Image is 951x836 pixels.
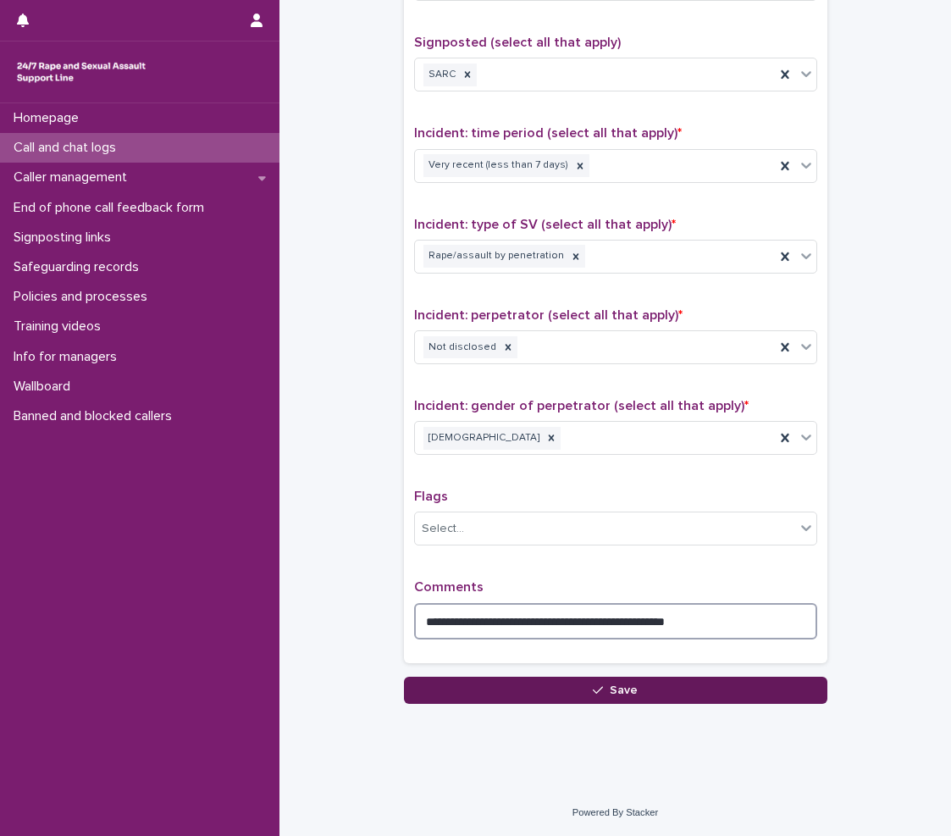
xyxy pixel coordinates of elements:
[7,169,141,185] p: Caller management
[7,349,130,365] p: Info for managers
[7,379,84,395] p: Wallboard
[572,807,658,817] a: Powered By Stacker
[414,126,682,140] span: Incident: time period (select all that apply)
[14,55,149,89] img: rhQMoQhaT3yELyF149Cw
[7,408,185,424] p: Banned and blocked callers
[414,308,683,322] span: Incident: perpetrator (select all that apply)
[414,580,484,594] span: Comments
[422,520,464,538] div: Select...
[7,110,92,126] p: Homepage
[414,36,621,49] span: Signposted (select all that apply)
[404,677,827,704] button: Save
[7,140,130,156] p: Call and chat logs
[7,200,218,216] p: End of phone call feedback form
[423,427,542,450] div: [DEMOGRAPHIC_DATA]
[7,259,152,275] p: Safeguarding records
[610,684,638,696] span: Save
[7,289,161,305] p: Policies and processes
[414,218,676,231] span: Incident: type of SV (select all that apply)
[423,154,571,177] div: Very recent (less than 7 days)
[423,245,567,268] div: Rape/assault by penetration
[7,230,124,246] p: Signposting links
[414,490,448,503] span: Flags
[423,336,499,359] div: Not disclosed
[414,399,749,412] span: Incident: gender of perpetrator (select all that apply)
[423,64,458,86] div: SARC
[7,318,114,335] p: Training videos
